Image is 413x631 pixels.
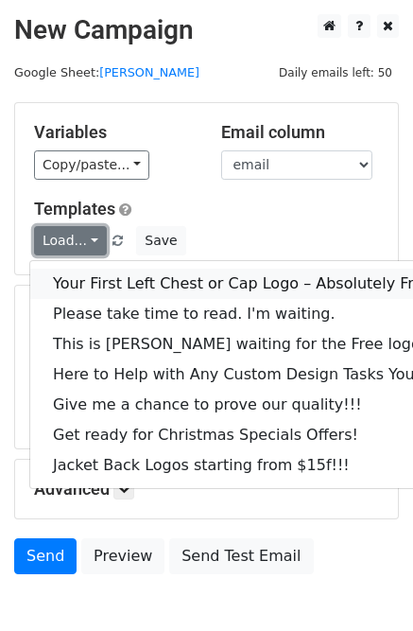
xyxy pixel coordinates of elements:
a: [PERSON_NAME] [99,65,199,79]
a: Daily emails left: 50 [272,65,399,79]
small: Google Sheet: [14,65,199,79]
iframe: Chat Widget [318,540,413,631]
a: Copy/paste... [34,150,149,180]
h5: Variables [34,122,193,143]
button: Save [136,226,185,255]
a: Send Test Email [169,538,313,574]
a: Send [14,538,77,574]
a: Load... [34,226,107,255]
h2: New Campaign [14,14,399,46]
a: Preview [81,538,164,574]
span: Daily emails left: 50 [272,62,399,83]
a: Templates [34,199,115,219]
h5: Email column [221,122,380,143]
h5: Advanced [34,479,379,500]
